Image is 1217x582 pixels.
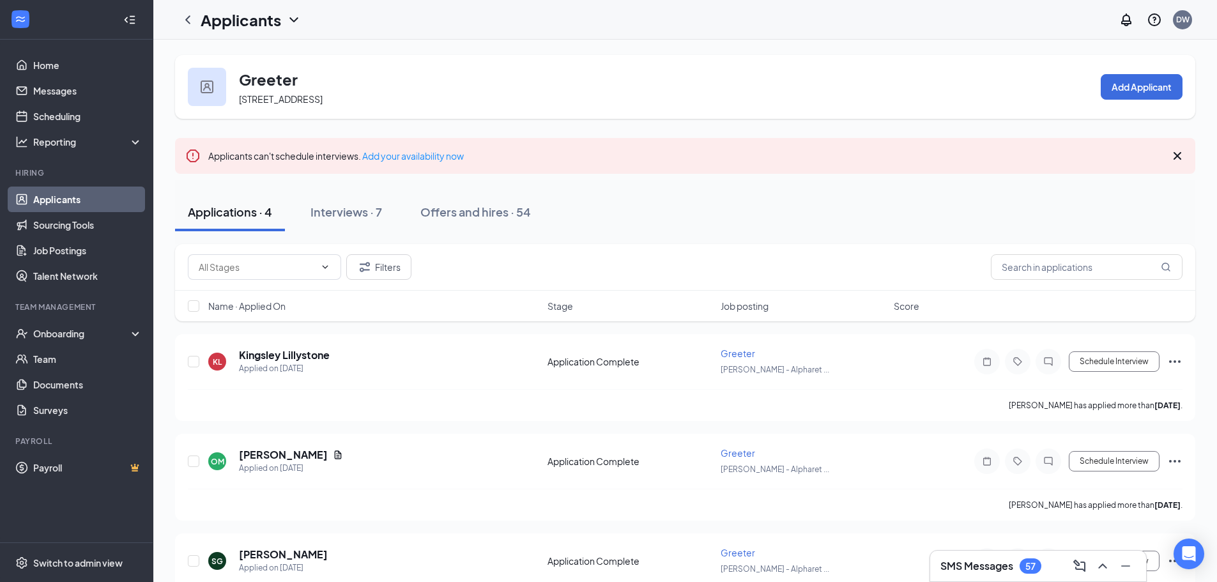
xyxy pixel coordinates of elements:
[721,447,755,459] span: Greeter
[201,80,213,93] img: user icon
[33,238,142,263] a: Job Postings
[320,262,330,272] svg: ChevronDown
[1101,74,1183,100] button: Add Applicant
[1167,354,1183,369] svg: Ellipses
[15,135,28,148] svg: Analysis
[346,254,411,280] button: Filter Filters
[180,12,195,27] svg: ChevronLeft
[33,263,142,289] a: Talent Network
[123,13,136,26] svg: Collapse
[1041,356,1056,367] svg: ChatInactive
[239,362,330,375] div: Applied on [DATE]
[185,148,201,164] svg: Error
[1119,12,1134,27] svg: Notifications
[721,348,755,359] span: Greeter
[239,348,330,362] h5: Kingsley Lillystone
[33,187,142,212] a: Applicants
[1009,500,1183,510] p: [PERSON_NAME] has applied more than .
[33,397,142,423] a: Surveys
[357,259,372,275] svg: Filter
[239,548,328,562] h5: [PERSON_NAME]
[1069,556,1090,576] button: ComposeMessage
[1009,400,1183,411] p: [PERSON_NAME] has applied more than .
[211,456,224,467] div: OM
[1092,556,1113,576] button: ChevronUp
[33,327,132,340] div: Onboarding
[239,462,343,475] div: Applied on [DATE]
[940,559,1013,573] h3: SMS Messages
[33,556,123,569] div: Switch to admin view
[208,300,286,312] span: Name · Applied On
[1174,539,1204,569] div: Open Intercom Messenger
[420,204,531,220] div: Offers and hires · 54
[33,52,142,78] a: Home
[979,356,995,367] svg: Note
[33,135,143,148] div: Reporting
[991,254,1183,280] input: Search in applications
[33,346,142,372] a: Team
[239,562,328,574] div: Applied on [DATE]
[33,78,142,103] a: Messages
[14,13,27,26] svg: WorkstreamLogo
[1069,451,1160,471] button: Schedule Interview
[1161,262,1171,272] svg: MagnifyingGlass
[33,103,142,129] a: Scheduling
[1176,14,1190,25] div: DW
[547,455,713,468] div: Application Complete
[33,212,142,238] a: Sourcing Tools
[721,464,829,474] span: [PERSON_NAME] - Alpharet ...
[310,204,382,220] div: Interviews · 7
[1010,356,1025,367] svg: Tag
[33,455,142,480] a: PayrollCrown
[239,68,298,90] h3: Greeter
[547,355,713,368] div: Application Complete
[1154,401,1181,410] b: [DATE]
[362,150,464,162] a: Add your availability now
[15,167,140,178] div: Hiring
[894,300,919,312] span: Score
[286,12,302,27] svg: ChevronDown
[1170,148,1185,164] svg: Cross
[1147,12,1162,27] svg: QuestionInfo
[333,450,343,460] svg: Document
[208,150,464,162] span: Applicants can't schedule interviews.
[213,356,222,367] div: KL
[1072,558,1087,574] svg: ComposeMessage
[15,436,140,447] div: Payroll
[721,365,829,374] span: [PERSON_NAME] - Alpharet ...
[1118,558,1133,574] svg: Minimize
[1069,351,1160,372] button: Schedule Interview
[721,547,755,558] span: Greeter
[239,448,328,462] h5: [PERSON_NAME]
[547,555,713,567] div: Application Complete
[1095,558,1110,574] svg: ChevronUp
[201,9,281,31] h1: Applicants
[721,564,829,574] span: [PERSON_NAME] - Alpharet ...
[1010,456,1025,466] svg: Tag
[199,260,315,274] input: All Stages
[1115,556,1136,576] button: Minimize
[33,372,142,397] a: Documents
[1041,456,1056,466] svg: ChatInactive
[547,300,573,312] span: Stage
[721,300,769,312] span: Job posting
[1154,500,1181,510] b: [DATE]
[211,556,223,567] div: SG
[1167,454,1183,469] svg: Ellipses
[239,93,323,105] span: [STREET_ADDRESS]
[15,556,28,569] svg: Settings
[188,204,272,220] div: Applications · 4
[1167,553,1183,569] svg: Ellipses
[15,302,140,312] div: Team Management
[15,327,28,340] svg: UserCheck
[1025,561,1036,572] div: 57
[979,456,995,466] svg: Note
